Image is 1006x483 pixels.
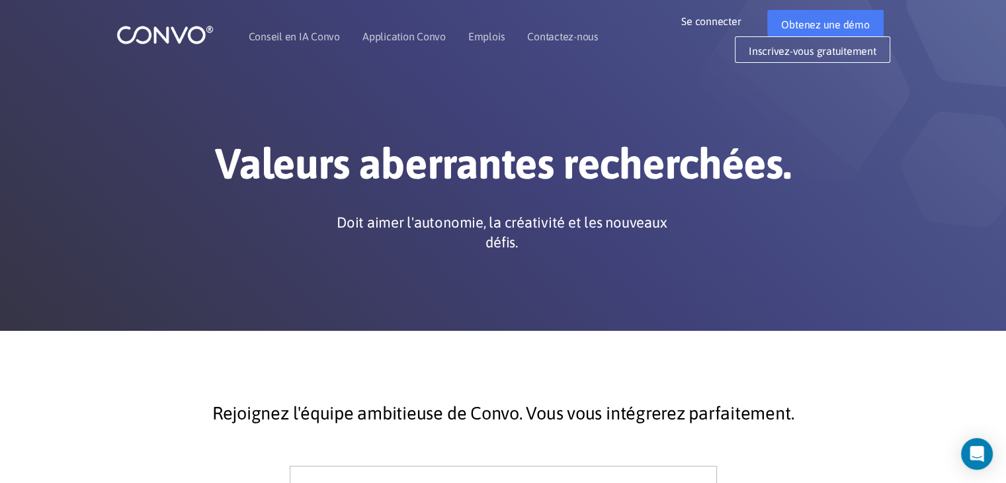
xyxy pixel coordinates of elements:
[362,30,446,42] font: Application Convo
[681,10,761,31] a: Se connecter
[961,438,993,470] div: Open Intercom Messenger
[212,403,794,423] font: Rejoignez l'équipe ambitieuse de Convo. Vous vous intégrerez parfaitement.
[527,31,599,42] a: Contactez-nous
[527,30,599,42] font: Contactez-nous
[468,30,505,42] font: Emplois
[337,214,667,251] font: Doit aimer l'autonomie, la créativité et les nouveaux défis.
[749,45,876,57] font: Inscrivez-vous gratuitement
[249,30,340,42] font: Conseil en IA Convo
[468,31,505,42] a: Emplois
[215,139,790,188] font: Valeurs aberrantes recherchées.
[249,31,340,42] a: Conseil en IA Convo
[681,15,741,27] font: Se connecter
[781,19,869,30] font: Obtenez une démo
[735,36,890,63] a: Inscrivez-vous gratuitement
[116,24,214,45] img: logo_1.png
[362,31,446,42] a: Application Convo
[767,10,883,36] a: Obtenez une démo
